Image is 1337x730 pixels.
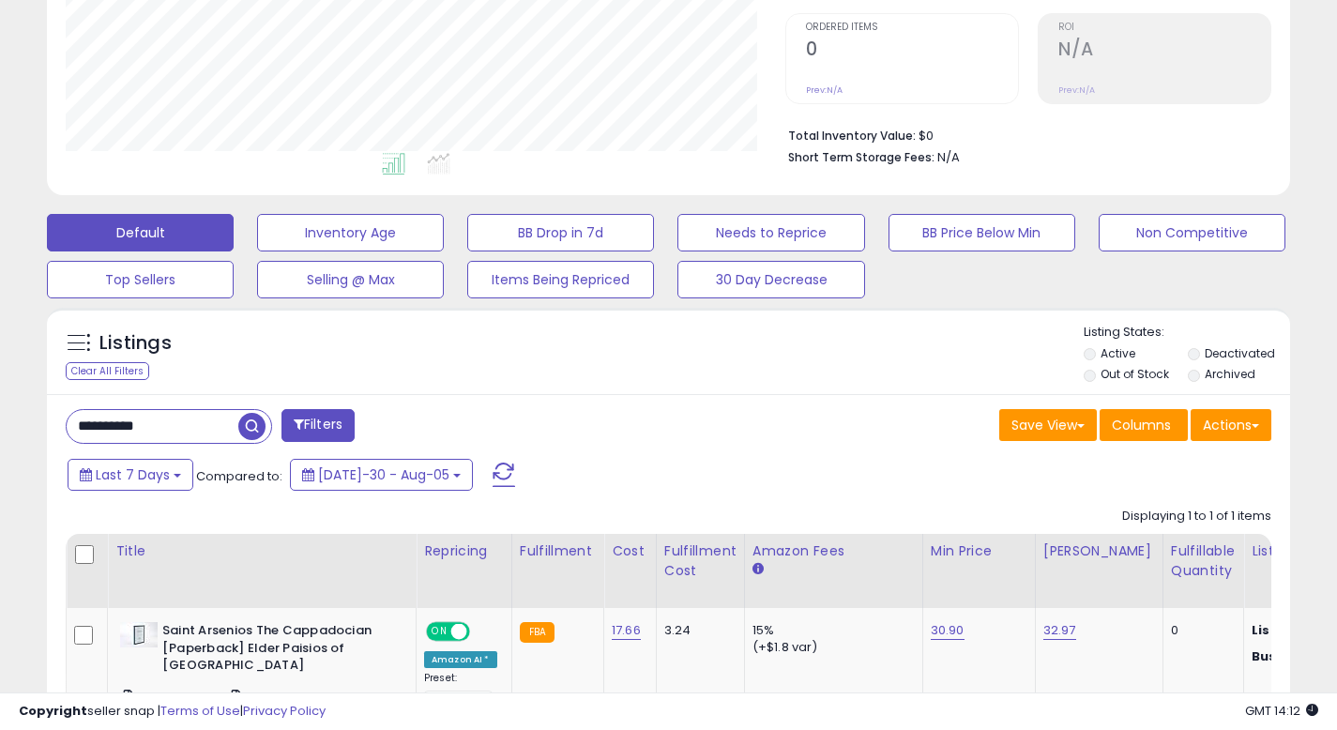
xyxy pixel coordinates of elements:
[806,84,843,96] small: Prev: N/A
[752,622,908,639] div: 15%
[1252,621,1337,639] b: Listed Price:
[115,541,408,561] div: Title
[612,621,641,640] a: 17.66
[788,128,916,144] b: Total Inventory Value:
[467,261,654,298] button: Items Being Repriced
[19,703,326,721] div: seller snap | |
[1171,541,1236,581] div: Fulfillable Quantity
[752,639,908,656] div: (+$1.8 var)
[281,409,355,442] button: Filters
[788,149,934,165] b: Short Term Storage Fees:
[196,467,282,485] span: Compared to:
[664,622,730,639] div: 3.24
[806,38,1018,64] h2: 0
[1100,409,1188,441] button: Columns
[68,459,193,491] button: Last 7 Days
[752,541,915,561] div: Amazon Fees
[1205,345,1275,361] label: Deactivated
[257,214,444,251] button: Inventory Age
[1043,621,1076,640] a: 32.97
[931,621,965,640] a: 30.90
[520,541,596,561] div: Fulfillment
[1099,214,1285,251] button: Non Competitive
[1043,541,1155,561] div: [PERSON_NAME]
[806,23,1018,33] span: Ordered Items
[120,622,158,647] img: 21tsDt8IYIL._SL40_.jpg
[999,409,1097,441] button: Save View
[788,123,1257,145] li: $0
[96,465,170,484] span: Last 7 Days
[428,624,451,640] span: ON
[1058,84,1095,96] small: Prev: N/A
[1205,366,1255,382] label: Archived
[1122,508,1271,525] div: Displaying 1 to 1 of 1 items
[257,261,444,298] button: Selling @ Max
[424,651,497,668] div: Amazon AI *
[937,148,960,166] span: N/A
[752,561,764,578] small: Amazon Fees.
[467,214,654,251] button: BB Drop in 7d
[19,702,87,720] strong: Copyright
[47,214,234,251] button: Default
[612,541,648,561] div: Cost
[66,362,149,380] div: Clear All Filters
[162,622,390,679] b: Saint Arsenios The Cappadocian [Paperback] Elder Paisios of [GEOGRAPHIC_DATA]
[1101,345,1135,361] label: Active
[290,459,473,491] button: [DATE]-30 - Aug-05
[931,541,1027,561] div: Min Price
[99,330,172,357] h5: Listings
[1101,366,1169,382] label: Out of Stock
[1058,38,1270,64] h2: N/A
[520,622,555,643] small: FBA
[1084,324,1290,342] p: Listing States:
[664,541,737,581] div: Fulfillment Cost
[424,541,504,561] div: Repricing
[677,261,864,298] button: 30 Day Decrease
[243,702,326,720] a: Privacy Policy
[47,261,234,298] button: Top Sellers
[160,702,240,720] a: Terms of Use
[1058,23,1270,33] span: ROI
[467,624,497,640] span: OFF
[1191,409,1271,441] button: Actions
[1245,702,1318,720] span: 2025-08-13 14:12 GMT
[1171,622,1229,639] div: 0
[889,214,1075,251] button: BB Price Below Min
[677,214,864,251] button: Needs to Reprice
[318,465,449,484] span: [DATE]-30 - Aug-05
[1112,416,1171,434] span: Columns
[424,672,497,714] div: Preset:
